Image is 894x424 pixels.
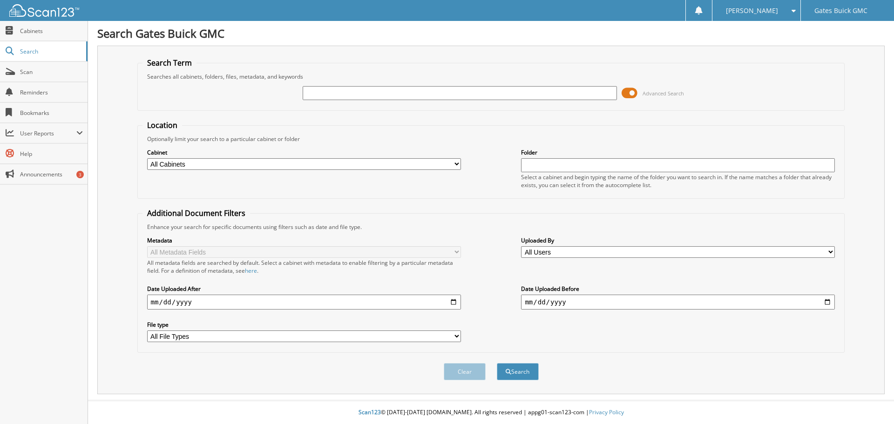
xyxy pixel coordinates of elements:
[142,120,182,130] legend: Location
[142,223,840,231] div: Enhance your search for specific documents using filters such as date and file type.
[20,47,81,55] span: Search
[814,8,867,13] span: Gates Buick GMC
[20,88,83,96] span: Reminders
[20,150,83,158] span: Help
[142,208,250,218] legend: Additional Document Filters
[20,109,83,117] span: Bookmarks
[444,363,486,380] button: Clear
[521,295,835,310] input: end
[726,8,778,13] span: [PERSON_NAME]
[643,90,684,97] span: Advanced Search
[142,73,840,81] div: Searches all cabinets, folders, files, metadata, and keywords
[245,267,257,275] a: here
[88,401,894,424] div: © [DATE]-[DATE] [DOMAIN_NAME]. All rights reserved | appg01-scan123-com |
[20,170,83,178] span: Announcements
[142,135,840,143] div: Optionally limit your search to a particular cabinet or folder
[147,148,461,156] label: Cabinet
[147,236,461,244] label: Metadata
[20,68,83,76] span: Scan
[97,26,885,41] h1: Search Gates Buick GMC
[147,259,461,275] div: All metadata fields are searched by default. Select a cabinet with metadata to enable filtering b...
[20,27,83,35] span: Cabinets
[147,321,461,329] label: File type
[521,285,835,293] label: Date Uploaded Before
[521,148,835,156] label: Folder
[497,363,539,380] button: Search
[147,295,461,310] input: start
[20,129,76,137] span: User Reports
[76,171,84,178] div: 3
[521,173,835,189] div: Select a cabinet and begin typing the name of the folder you want to search in. If the name match...
[359,408,381,416] span: Scan123
[142,58,196,68] legend: Search Term
[147,285,461,293] label: Date Uploaded After
[9,4,79,17] img: scan123-logo-white.svg
[589,408,624,416] a: Privacy Policy
[521,236,835,244] label: Uploaded By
